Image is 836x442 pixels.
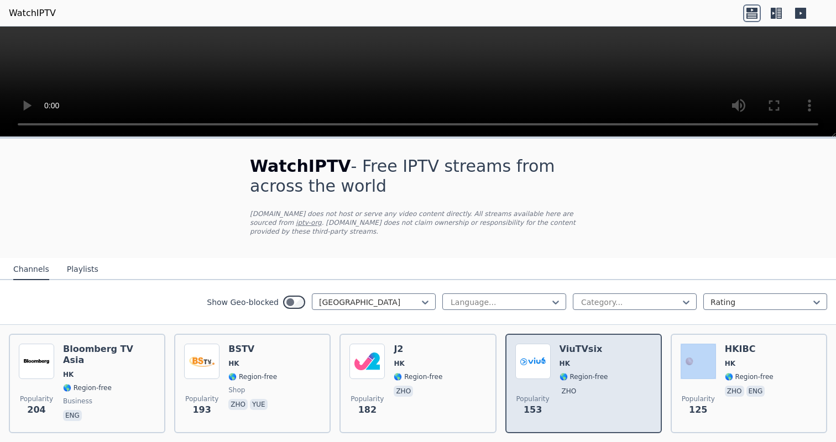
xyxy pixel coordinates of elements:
button: Channels [13,259,49,280]
p: zho [725,386,744,397]
span: 🌎 Region-free [63,383,112,392]
span: Popularity [351,394,384,403]
span: Popularity [185,394,218,403]
span: 🌎 Region-free [560,372,608,381]
span: business [63,397,92,406]
span: Popularity [20,394,53,403]
h6: Bloomberg TV Asia [63,344,155,366]
span: 125 [689,403,707,417]
span: HK [394,359,404,368]
img: BSTV [184,344,220,379]
p: yue [250,399,268,410]
p: [DOMAIN_NAME] does not host or serve any video content directly. All streams available here are s... [250,209,586,236]
span: 153 [524,403,542,417]
span: 204 [27,403,45,417]
label: Show Geo-blocked [207,297,279,308]
h1: - Free IPTV streams from across the world [250,156,586,196]
span: HK [725,359,735,368]
p: eng [63,410,82,421]
span: HK [228,359,239,368]
h6: ViuTVsix [560,344,608,355]
p: zho [394,386,413,397]
button: Playlists [67,259,98,280]
h6: HKIBC [725,344,774,355]
a: WatchIPTV [9,7,56,20]
p: eng [746,386,765,397]
span: HK [560,359,570,368]
span: Popularity [516,394,550,403]
img: ViuTVsix [515,344,551,379]
span: HK [63,370,74,379]
span: shop [228,386,245,394]
h6: BSTV [228,344,277,355]
img: Bloomberg TV Asia [19,344,54,379]
a: iptv-org [296,219,322,227]
span: 182 [358,403,377,417]
span: WatchIPTV [250,156,351,176]
span: Popularity [682,394,715,403]
p: zho [560,386,579,397]
p: zho [228,399,248,410]
span: 🌎 Region-free [394,372,442,381]
span: 🌎 Region-free [725,372,774,381]
img: J2 [349,344,385,379]
img: HKIBC [681,344,716,379]
h6: J2 [394,344,442,355]
span: 193 [192,403,211,417]
span: 🌎 Region-free [228,372,277,381]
